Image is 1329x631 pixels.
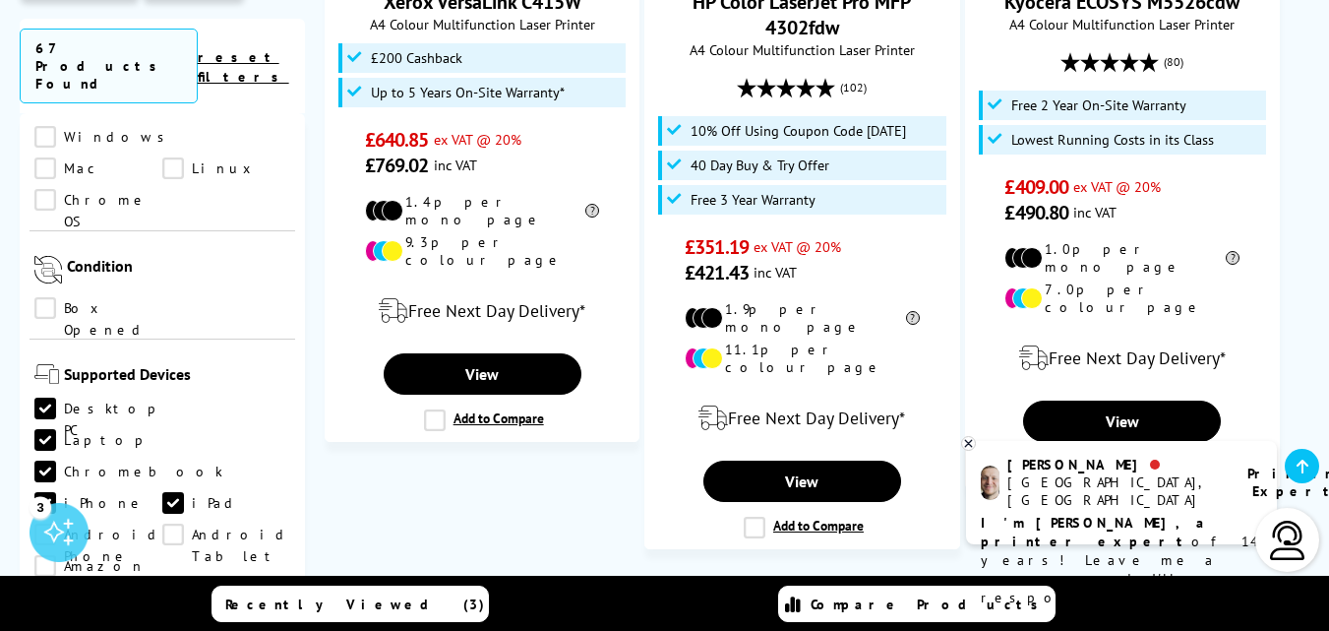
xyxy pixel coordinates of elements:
[424,410,544,431] label: Add to Compare
[1007,473,1223,509] div: [GEOGRAPHIC_DATA], [GEOGRAPHIC_DATA]
[744,517,864,538] label: Add to Compare
[685,300,920,336] li: 1.9p per mono page
[976,15,1269,33] span: A4 Colour Multifunction Laser Printer
[371,50,462,66] span: £200 Cashback
[1164,43,1183,81] span: (80)
[655,391,948,446] div: modal_delivery
[34,398,164,419] a: Desktop PC
[365,193,600,228] li: 1.4p per mono page
[34,429,162,451] a: Laptop
[365,153,429,178] span: £769.02
[1004,281,1239,316] li: 7.0p per colour page
[1268,521,1307,560] img: user-headset-light.svg
[34,364,59,384] img: Supported Devices
[34,555,162,577] a: Amazon Alexa
[754,237,841,256] span: ex VAT @ 20%
[335,284,629,339] div: modal_delivery
[655,40,948,59] span: A4 Colour Multifunction Laser Printer
[685,341,920,376] li: 11.1p per colour page
[778,586,1056,622] a: Compare Products
[365,127,429,153] span: £640.85
[162,158,290,179] a: Linux
[1011,132,1214,148] span: Lowest Running Costs in its Class
[211,586,489,622] a: Recently Viewed (3)
[384,353,581,395] a: View
[1004,200,1068,225] span: £490.80
[840,69,867,106] span: (102)
[34,189,162,211] a: Chrome OS
[198,48,289,86] a: reset filters
[1073,203,1117,221] span: inc VAT
[34,158,162,179] a: Mac
[335,15,629,33] span: A4 Colour Multifunction Laser Printer
[34,461,223,482] a: Chromebook
[691,123,906,139] span: 10% Off Using Coupon Code [DATE]
[34,126,175,148] a: Windows
[20,29,198,103] span: 67 Products Found
[1073,177,1161,196] span: ex VAT @ 20%
[434,156,477,174] span: inc VAT
[162,492,290,514] a: iPad
[691,158,829,173] span: 40 Day Buy & Try Offer
[811,596,1049,613] span: Compare Products
[1007,456,1223,473] div: [PERSON_NAME]
[34,297,162,319] a: Box Opened
[34,492,162,514] a: iPhone
[981,514,1262,607] p: of 14 years! Leave me a message and I'll respond ASAP
[225,596,485,613] span: Recently Viewed (3)
[1023,401,1221,442] a: View
[981,466,999,500] img: ashley-livechat.png
[685,260,749,285] span: £421.43
[365,233,600,269] li: 9.3p per colour page
[30,496,51,518] div: 3
[703,461,901,502] a: View
[685,234,749,260] span: £351.19
[34,256,62,284] img: Condition
[162,524,290,545] a: Android Tablet
[981,514,1210,550] b: I'm [PERSON_NAME], a printer expert
[1004,174,1068,200] span: £409.00
[34,524,162,545] a: Android Phone
[64,364,290,388] span: Supported Devices
[67,256,290,287] span: Condition
[1011,97,1186,113] span: Free 2 Year On-Site Warranty
[754,263,797,282] span: inc VAT
[371,85,565,100] span: Up to 5 Years On-Site Warranty*
[691,192,816,208] span: Free 3 Year Warranty
[434,130,521,149] span: ex VAT @ 20%
[1004,240,1239,276] li: 1.0p per mono page
[976,331,1269,386] div: modal_delivery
